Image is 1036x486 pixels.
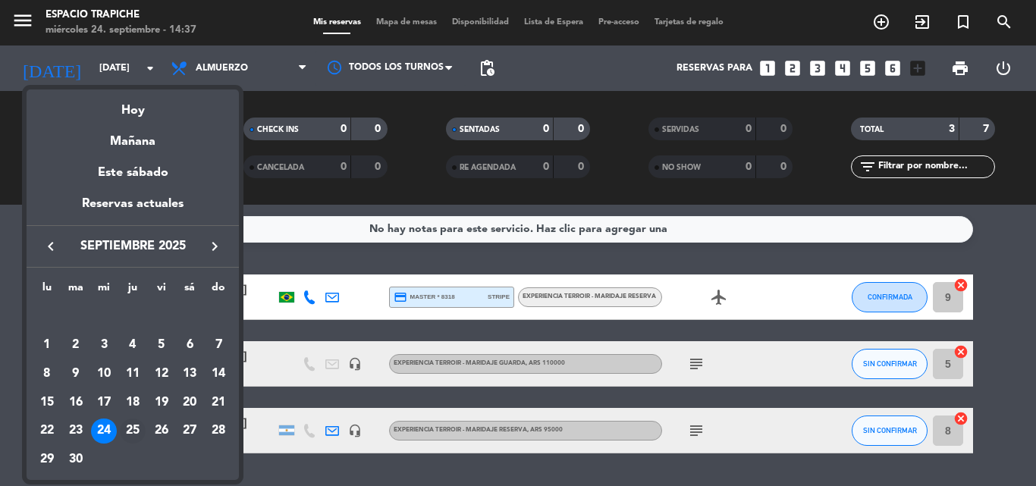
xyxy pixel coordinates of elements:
div: 19 [149,390,174,415]
div: 6 [177,332,202,358]
div: 10 [91,361,117,387]
td: 10 de septiembre de 2025 [89,359,118,388]
td: 28 de septiembre de 2025 [204,417,233,446]
th: sábado [176,279,205,303]
div: Mañana [27,121,239,152]
td: 18 de septiembre de 2025 [118,388,147,417]
td: 9 de septiembre de 2025 [61,359,90,388]
td: 16 de septiembre de 2025 [61,388,90,417]
td: 14 de septiembre de 2025 [204,359,233,388]
div: 26 [149,419,174,444]
th: jueves [118,279,147,303]
td: 20 de septiembre de 2025 [176,388,205,417]
td: 24 de septiembre de 2025 [89,417,118,446]
div: 21 [206,390,231,415]
td: 11 de septiembre de 2025 [118,359,147,388]
td: 22 de septiembre de 2025 [33,417,61,446]
div: 8 [34,361,60,387]
div: 2 [63,332,89,358]
div: Reservas actuales [27,194,239,225]
div: 20 [177,390,202,415]
div: 3 [91,332,117,358]
div: 7 [206,332,231,358]
div: 29 [34,447,60,472]
div: 1 [34,332,60,358]
div: Este sábado [27,152,239,194]
td: 5 de septiembre de 2025 [147,331,176,360]
div: 25 [120,419,146,444]
span: septiembre 2025 [64,237,201,256]
td: 6 de septiembre de 2025 [176,331,205,360]
div: 22 [34,419,60,444]
button: keyboard_arrow_left [37,237,64,256]
i: keyboard_arrow_right [206,237,224,256]
td: SEP. [33,303,233,331]
div: 14 [206,361,231,387]
div: 12 [149,361,174,387]
td: 12 de septiembre de 2025 [147,359,176,388]
td: 7 de septiembre de 2025 [204,331,233,360]
td: 30 de septiembre de 2025 [61,445,90,474]
div: 23 [63,419,89,444]
td: 8 de septiembre de 2025 [33,359,61,388]
th: viernes [147,279,176,303]
td: 21 de septiembre de 2025 [204,388,233,417]
div: 5 [149,332,174,358]
td: 15 de septiembre de 2025 [33,388,61,417]
th: lunes [33,279,61,303]
div: 11 [120,361,146,387]
td: 26 de septiembre de 2025 [147,417,176,446]
th: martes [61,279,90,303]
div: 4 [120,332,146,358]
th: domingo [204,279,233,303]
td: 19 de septiembre de 2025 [147,388,176,417]
div: 18 [120,390,146,415]
td: 13 de septiembre de 2025 [176,359,205,388]
div: 15 [34,390,60,415]
div: 30 [63,447,89,472]
i: keyboard_arrow_left [42,237,60,256]
div: 24 [91,419,117,444]
th: miércoles [89,279,118,303]
td: 1 de septiembre de 2025 [33,331,61,360]
td: 29 de septiembre de 2025 [33,445,61,474]
div: 13 [177,361,202,387]
div: 28 [206,419,231,444]
td: 17 de septiembre de 2025 [89,388,118,417]
td: 23 de septiembre de 2025 [61,417,90,446]
td: 2 de septiembre de 2025 [61,331,90,360]
button: keyboard_arrow_right [201,237,228,256]
td: 27 de septiembre de 2025 [176,417,205,446]
div: Hoy [27,89,239,121]
td: 3 de septiembre de 2025 [89,331,118,360]
div: 16 [63,390,89,415]
td: 4 de septiembre de 2025 [118,331,147,360]
div: 9 [63,361,89,387]
td: 25 de septiembre de 2025 [118,417,147,446]
div: 17 [91,390,117,415]
div: 27 [177,419,202,444]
